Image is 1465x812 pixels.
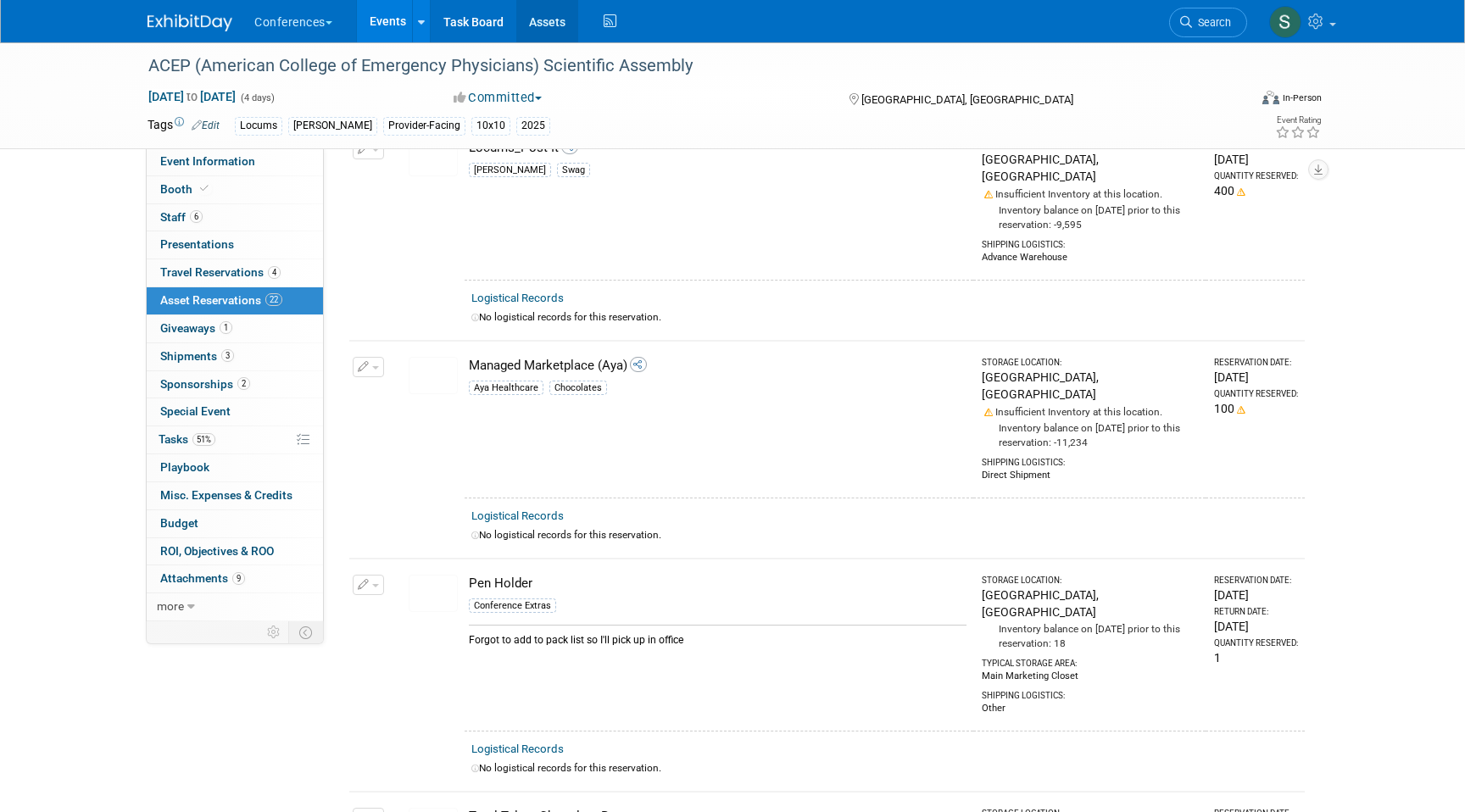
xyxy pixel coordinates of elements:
[1214,575,1298,587] div: Reservation Date:
[982,151,1199,185] div: [GEOGRAPHIC_DATA], [GEOGRAPHIC_DATA]
[1214,649,1298,666] div: 1
[1214,587,1298,603] div: [DATE]
[147,343,323,370] a: Shipments3
[160,404,231,418] span: Special Event
[982,403,1199,420] div: Insufficient Inventory at this location.
[383,117,465,135] div: Provider-Facing
[147,565,323,592] a: Attachments9
[469,598,556,614] div: Conference Extras
[160,377,250,391] span: Sponsorships
[147,426,323,453] a: Tasks51%
[288,117,377,135] div: [PERSON_NAME]
[160,293,282,307] span: Asset Reservations
[471,292,564,304] a: Logistical Records
[147,259,323,286] a: Travel Reservations4
[982,575,1199,587] div: Storage Location:
[157,599,184,613] span: more
[982,651,1199,670] div: Typical Storage Area:
[982,450,1199,469] div: Shipping Logistics:
[232,572,245,585] span: 9
[1214,151,1298,168] div: [DATE]
[160,544,274,558] span: ROI, Objectives & ROO
[471,117,510,135] div: 10x10
[471,528,1298,542] div: No logistical records for this reservation.
[239,92,275,103] span: (4 days)
[160,154,255,168] span: Event Information
[147,148,323,175] a: Event Information
[549,381,607,396] div: Chocolates
[147,454,323,481] a: Playbook
[147,371,323,398] a: Sponsorships2
[235,117,282,135] div: Locums
[147,204,323,231] a: Staff6
[160,571,245,585] span: Attachments
[160,182,212,196] span: Booth
[1282,92,1322,104] div: In-Person
[1275,116,1321,125] div: Event Rating
[982,185,1199,202] div: Insufficient Inventory at this location.
[469,163,551,178] div: [PERSON_NAME]
[409,575,458,612] img: View Images
[982,251,1199,264] div: Advance Warehouse
[1214,606,1298,618] div: Return Date:
[1169,8,1247,37] a: Search
[147,593,323,620] a: more
[1214,388,1298,400] div: Quantity Reserved:
[471,509,564,522] a: Logistical Records
[221,349,234,362] span: 3
[192,433,215,446] span: 51%
[220,321,232,334] span: 1
[471,742,564,755] a: Logistical Records
[147,315,323,342] a: Giveaways1
[982,683,1199,702] div: Shipping Logistics:
[516,117,550,135] div: 2025
[982,702,1199,715] div: Other
[1214,618,1298,635] div: [DATE]
[982,587,1199,620] div: [GEOGRAPHIC_DATA], [GEOGRAPHIC_DATA]
[190,210,203,223] span: 6
[1214,369,1298,386] div: [DATE]
[160,460,209,474] span: Playbook
[982,232,1199,251] div: Shipping Logistics:
[469,357,966,375] div: Managed Marketplace (Aya)
[982,420,1199,450] div: Inventory balance on [DATE] prior to this reservation: -11,234
[409,357,458,394] img: View Images
[160,265,281,279] span: Travel Reservations
[160,488,292,502] span: Misc. Expenses & Credits
[1262,91,1279,104] img: Format-Inperson.png
[148,14,232,31] img: ExhibitDay
[184,90,200,103] span: to
[1214,400,1298,417] div: 100
[1214,637,1298,649] div: Quantity Reserved:
[471,310,1298,325] div: No logistical records for this reservation.
[469,625,966,648] div: Forgot to add to pack list so I'll pick up in office
[982,620,1199,651] div: Inventory balance on [DATE] prior to this reservation: 18
[147,398,323,425] a: Special Event
[982,469,1199,482] div: Direct Shipment
[982,369,1199,403] div: [GEOGRAPHIC_DATA], [GEOGRAPHIC_DATA]
[142,51,1222,81] div: ACEP (American College of Emergency Physicians) Scientific Assembly
[147,482,323,509] a: Misc. Expenses & Credits
[982,202,1199,232] div: Inventory balance on [DATE] prior to this reservation: -9,595
[861,93,1073,106] span: [GEOGRAPHIC_DATA], [GEOGRAPHIC_DATA]
[259,621,289,643] td: Personalize Event Tab Strip
[1147,88,1322,114] div: Event Format
[237,377,250,390] span: 2
[147,538,323,565] a: ROI, Objectives & ROO
[148,89,237,104] span: [DATE] [DATE]
[1214,182,1298,199] div: 400
[982,670,1199,683] div: Main Marketing Closet
[147,287,323,314] a: Asset Reservations22
[557,163,590,178] div: Swag
[471,761,1298,776] div: No logistical records for this reservation.
[1192,16,1231,29] span: Search
[469,575,966,592] div: Pen Holder
[160,516,198,530] span: Budget
[160,349,234,363] span: Shipments
[469,381,543,396] div: Aya Healthcare
[265,293,282,306] span: 22
[160,210,203,224] span: Staff
[160,321,232,335] span: Giveaways
[1214,170,1298,182] div: Quantity Reserved:
[200,184,209,193] i: Booth reservation complete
